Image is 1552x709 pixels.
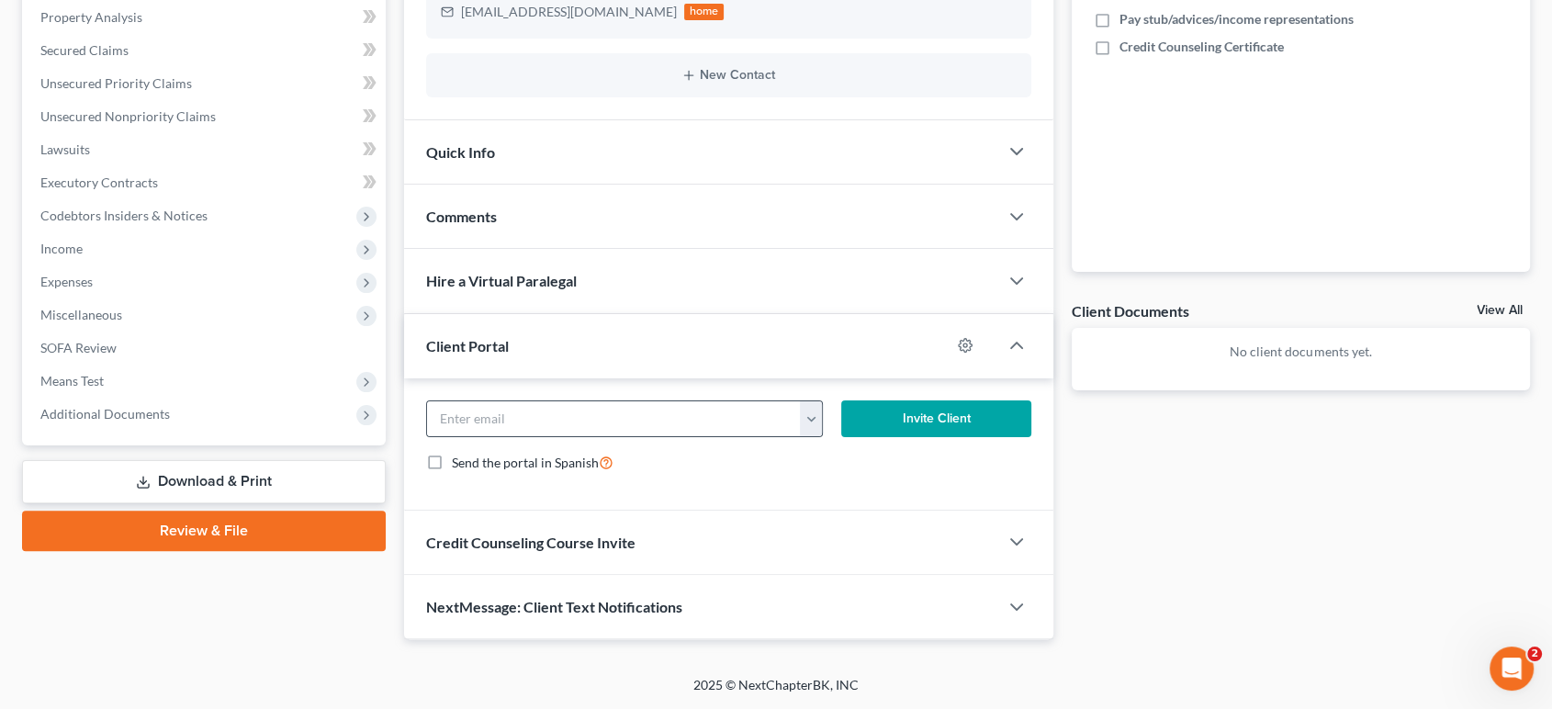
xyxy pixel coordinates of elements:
span: Unsecured Nonpriority Claims [40,108,216,124]
div: 2025 © NextChapterBK, INC [253,676,1299,709]
span: Property Analysis [40,9,142,25]
button: Invite Client [841,400,1030,437]
span: Secured Claims [40,42,129,58]
a: Unsecured Priority Claims [26,67,386,100]
span: NextMessage: Client Text Notifications [426,598,682,615]
a: View All [1477,304,1523,317]
a: Unsecured Nonpriority Claims [26,100,386,133]
div: [EMAIL_ADDRESS][DOMAIN_NAME] [461,3,677,21]
a: Property Analysis [26,1,386,34]
input: Enter email [427,401,801,436]
span: SOFA Review [40,340,117,355]
button: New Contact [441,68,1017,83]
span: Hire a Virtual Paralegal [426,272,577,289]
a: SOFA Review [26,332,386,365]
span: Miscellaneous [40,307,122,322]
a: Lawsuits [26,133,386,166]
span: Credit Counseling Course Invite [426,534,635,551]
span: Executory Contracts [40,174,158,190]
span: Additional Documents [40,406,170,422]
iframe: Intercom live chat [1490,647,1534,691]
span: Client Portal [426,337,509,354]
a: Secured Claims [26,34,386,67]
div: home [684,4,725,20]
span: Comments [426,208,497,225]
a: Executory Contracts [26,166,386,199]
span: Credit Counseling Certificate [1119,38,1284,56]
span: Unsecured Priority Claims [40,75,192,91]
span: Codebtors Insiders & Notices [40,208,208,223]
a: Review & File [22,511,386,551]
span: Pay stub/advices/income representations [1119,10,1354,28]
div: Client Documents [1072,301,1189,321]
p: No client documents yet. [1086,343,1515,361]
span: 2 [1527,647,1542,661]
a: Download & Print [22,460,386,503]
span: Means Test [40,373,104,388]
span: Lawsuits [40,141,90,157]
span: Quick Info [426,143,495,161]
span: Expenses [40,274,93,289]
span: Income [40,241,83,256]
span: Send the portal in Spanish [452,455,599,470]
